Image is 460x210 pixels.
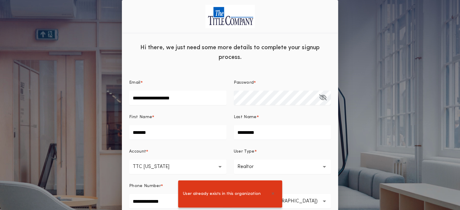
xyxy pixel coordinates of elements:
div: Hi there, we just need some more details to complete your signup process. [122,38,338,65]
p: Email [129,80,141,86]
p: Account [129,149,146,155]
p: User Type [234,149,255,155]
button: TTC [US_STATE] [129,160,227,174]
p: First Name [129,114,152,120]
input: Password* [234,91,331,105]
button: Realtor [234,160,331,174]
p: Last Name [234,114,257,120]
p: Realtor [237,163,263,170]
p: Password [234,80,254,86]
input: First Name* [129,125,227,140]
span: User already exists in this organization [183,191,261,197]
p: TTC [US_STATE] [133,163,179,170]
img: logo [205,5,255,28]
input: Email* [129,91,227,105]
button: Password* [319,91,327,105]
input: Last Name* [234,125,331,140]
